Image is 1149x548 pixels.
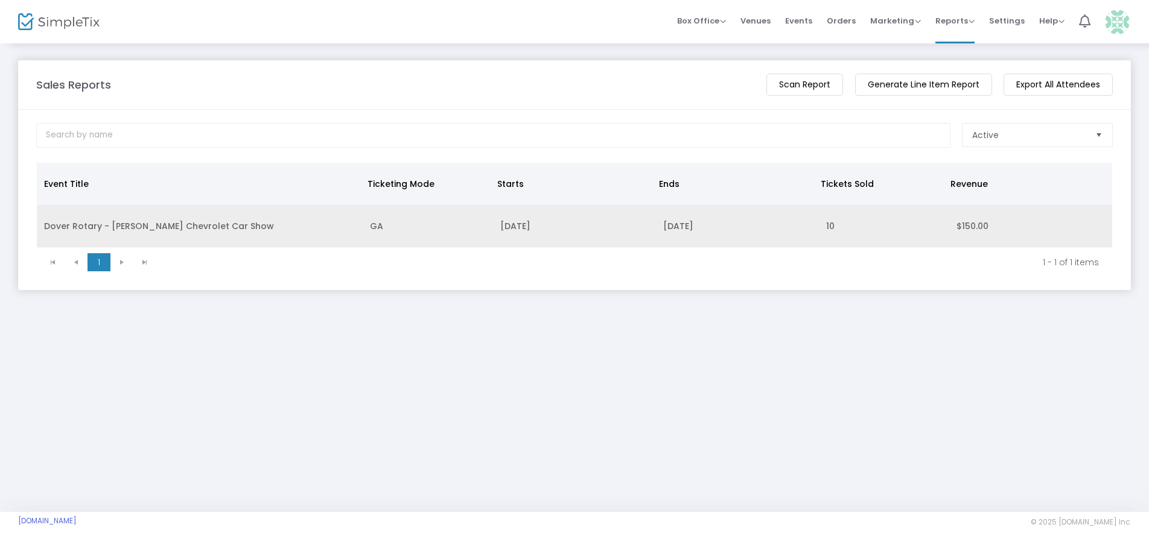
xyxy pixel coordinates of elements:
m-panel-title: Sales Reports [36,77,111,93]
td: $150.00 [949,205,1112,248]
input: Search by name [36,123,950,148]
m-button: Export All Attendees [1004,74,1113,96]
m-button: Generate Line Item Report [855,74,992,96]
span: Marketing [870,15,921,27]
th: Tickets Sold [813,163,943,205]
span: Venues [740,5,771,36]
kendo-pager-info: 1 - 1 of 1 items [165,256,1099,268]
th: Ticketing Mode [360,163,490,205]
td: Dover Rotary - [PERSON_NAME] Chevrolet Car Show [37,205,363,248]
m-button: Scan Report [766,74,843,96]
td: 10 [819,205,949,248]
th: Starts [490,163,652,205]
td: GA [363,205,493,248]
span: Reports [935,15,975,27]
div: Data table [37,163,1112,248]
span: Orders [827,5,856,36]
th: Ends [652,163,813,205]
a: [DOMAIN_NAME] [18,516,77,526]
span: Events [785,5,812,36]
span: Help [1039,15,1065,27]
button: Select [1090,124,1107,146]
span: Page 1 [88,253,110,271]
td: [DATE] [493,205,656,248]
span: Box Office [677,15,726,27]
span: Revenue [950,178,988,190]
td: [DATE] [656,205,819,248]
span: Active [972,129,999,141]
span: Settings [989,5,1025,36]
th: Event Title [37,163,360,205]
span: © 2025 [DOMAIN_NAME] Inc. [1031,517,1131,527]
